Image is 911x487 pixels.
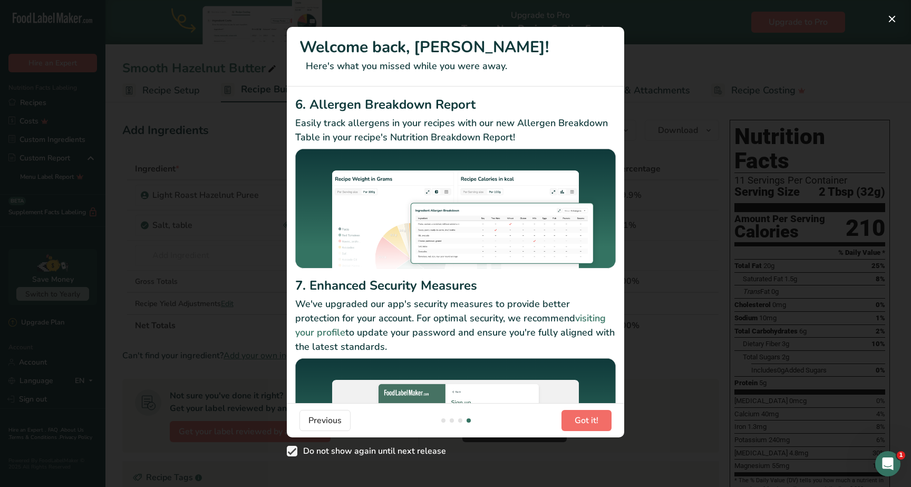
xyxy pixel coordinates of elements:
[575,414,598,427] span: Got it!
[561,410,612,431] button: Got it!
[295,312,606,339] a: visiting your profile
[299,35,612,59] h1: Welcome back, [PERSON_NAME]!
[295,149,616,272] img: Allergen Breakdown Report
[295,297,616,354] p: We've upgraded our app's security measures to provide better protection for your account. For opt...
[875,451,900,476] iframe: Intercom live chat
[299,410,351,431] button: Previous
[295,116,616,145] p: Easily track allergens in your recipes with our new Allergen Breakdown Table in your recipe's Nut...
[897,451,905,460] span: 1
[295,358,616,478] img: Enhanced Security Measures
[295,276,616,295] h2: 7. Enhanced Security Measures
[295,95,616,114] h2: 6. Allergen Breakdown Report
[299,59,612,73] p: Here's what you missed while you were away.
[308,414,342,427] span: Previous
[297,446,446,456] span: Do not show again until next release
